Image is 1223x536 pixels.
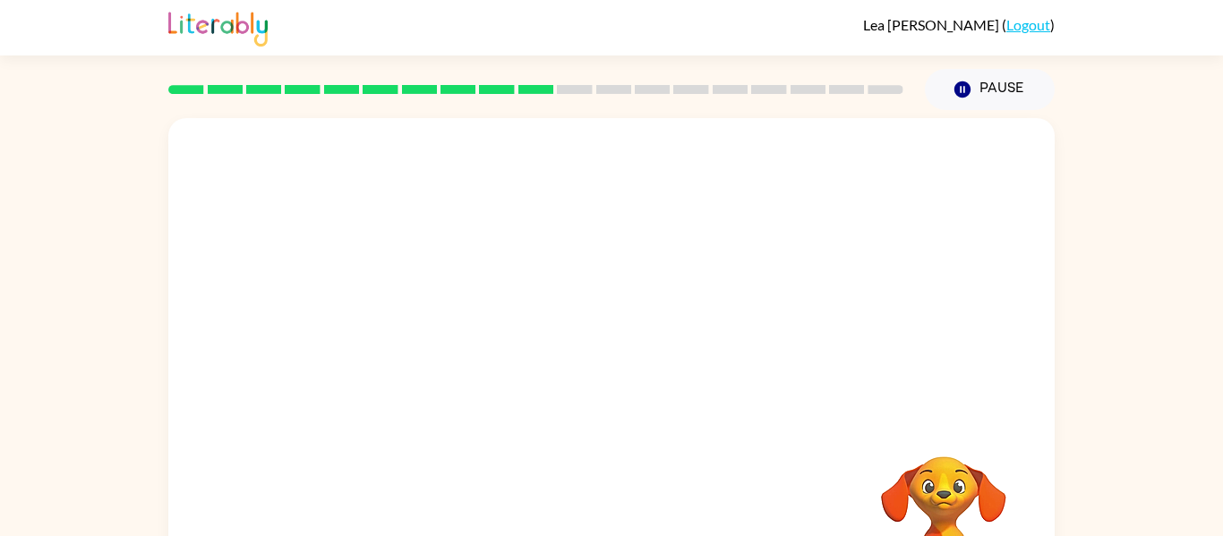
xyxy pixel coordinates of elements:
button: Pause [925,69,1055,110]
span: Lea [PERSON_NAME] [863,16,1002,33]
img: Literably [168,7,268,47]
div: ( ) [863,16,1055,33]
a: Logout [1006,16,1050,33]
